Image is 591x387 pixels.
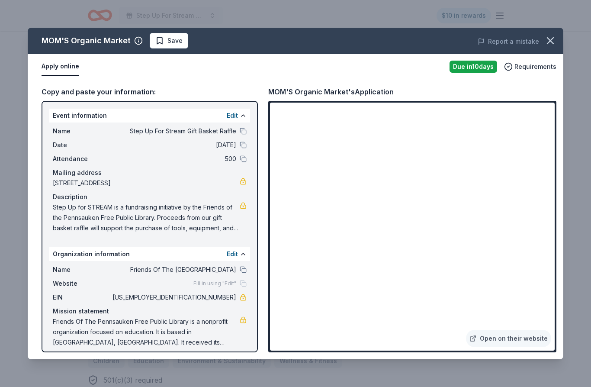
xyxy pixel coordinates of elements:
span: Website [53,278,111,289]
a: Open on their website [466,330,551,347]
span: 500 [111,154,236,164]
button: Save [150,33,188,48]
div: Mission statement [53,306,247,316]
div: MOM'S Organic Market [42,34,131,48]
span: Friends Of The Pennsauken Free Public Library is a nonprofit organization focused on education. I... [53,316,240,348]
span: Fill in using "Edit" [193,280,236,287]
button: Edit [227,110,238,121]
span: EIN [53,292,111,303]
div: Copy and paste your information: [42,86,258,97]
div: Event information [49,109,250,123]
span: Step Up for STREAM is a fundraising initiative by the Friends of the Pennsauken Free Public Libra... [53,202,240,233]
span: Friends Of The [GEOGRAPHIC_DATA] [111,264,236,275]
div: MOM'S Organic Market's Application [268,86,394,97]
button: Report a mistake [478,36,539,47]
span: Step Up For Stream Gift Basket Raffle [111,126,236,136]
span: Date [53,140,111,150]
span: [US_EMPLOYER_IDENTIFICATION_NUMBER] [111,292,236,303]
span: Save [167,35,183,46]
span: Name [53,264,111,275]
span: [STREET_ADDRESS] [53,178,240,188]
span: Requirements [514,61,556,72]
span: Attendance [53,154,111,164]
button: Requirements [504,61,556,72]
div: Due in 10 days [450,61,497,73]
span: Name [53,126,111,136]
div: Description [53,192,247,202]
button: Apply online [42,58,79,76]
div: Mailing address [53,168,247,178]
div: Organization information [49,247,250,261]
button: Edit [227,249,238,259]
span: [DATE] [111,140,236,150]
